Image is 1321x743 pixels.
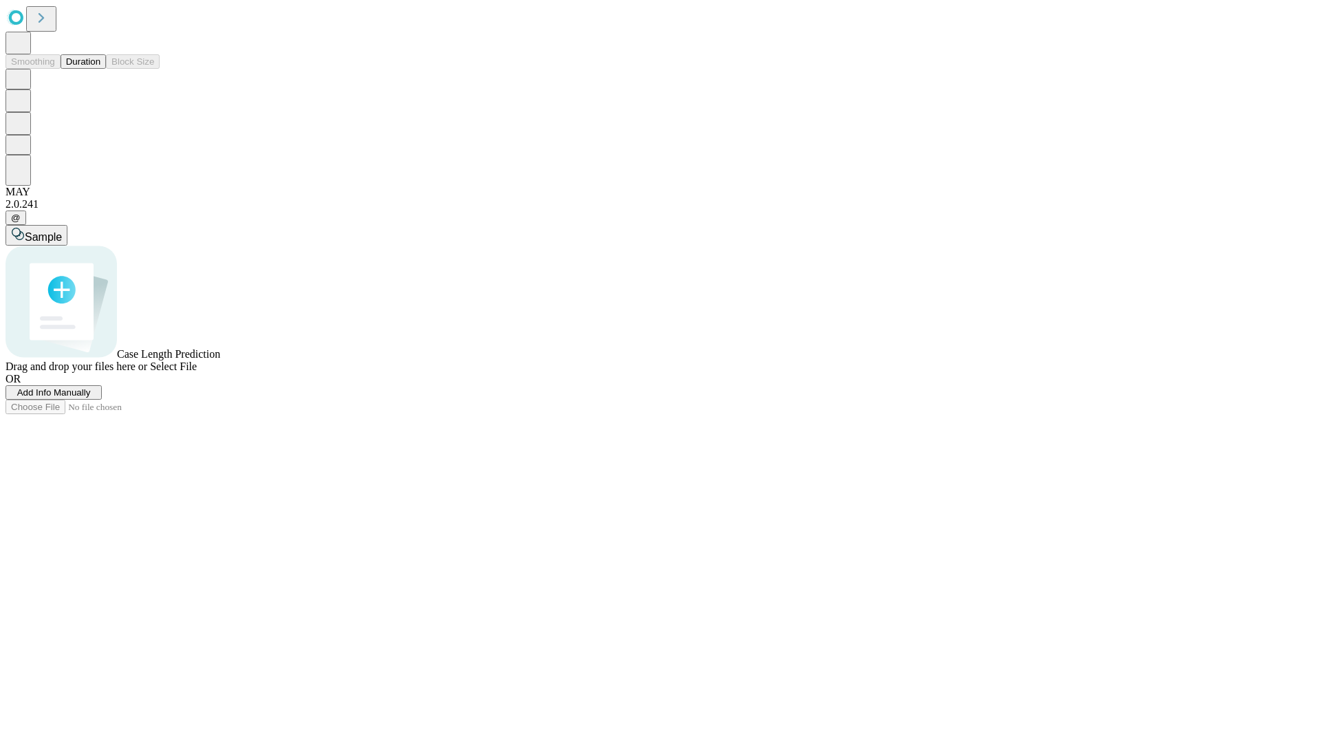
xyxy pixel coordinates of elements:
[6,211,26,225] button: @
[25,231,62,243] span: Sample
[6,54,61,69] button: Smoothing
[6,225,67,246] button: Sample
[6,360,147,372] span: Drag and drop your files here or
[11,213,21,223] span: @
[6,385,102,400] button: Add Info Manually
[6,373,21,385] span: OR
[17,387,91,398] span: Add Info Manually
[106,54,160,69] button: Block Size
[61,54,106,69] button: Duration
[6,198,1315,211] div: 2.0.241
[150,360,197,372] span: Select File
[6,186,1315,198] div: MAY
[117,348,220,360] span: Case Length Prediction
